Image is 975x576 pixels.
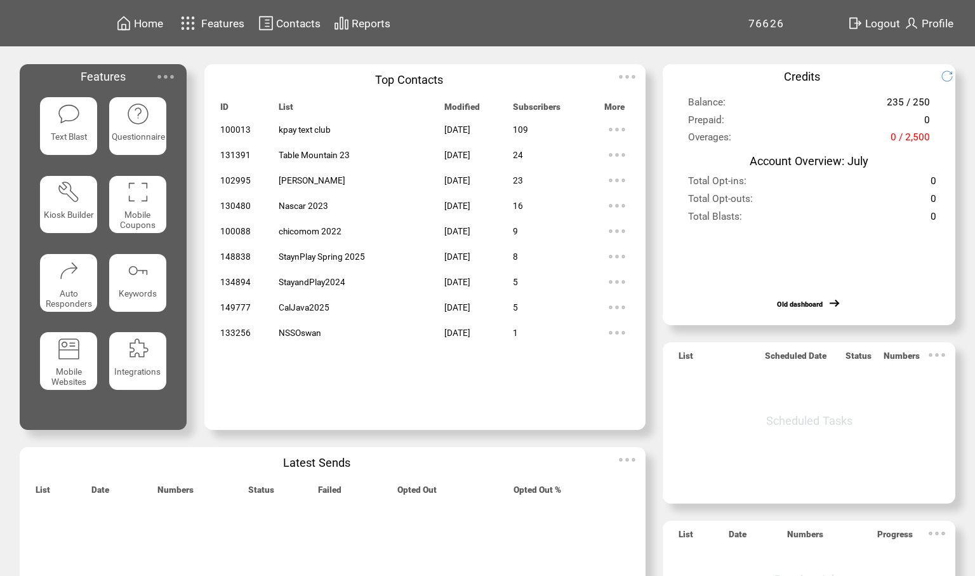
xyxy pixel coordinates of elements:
[904,15,919,31] img: profile.svg
[276,17,321,30] span: Contacts
[201,17,244,30] span: Features
[766,414,852,427] span: Scheduled Tasks
[332,13,392,33] a: Reports
[279,201,328,211] span: Nascar 2023
[57,180,81,204] img: tool%201.svg
[941,70,963,83] img: refresh.png
[679,529,693,545] span: List
[375,73,443,86] span: Top Contacts
[279,251,365,262] span: StaynPlay Spring 2025
[126,180,150,204] img: coupons.svg
[177,13,199,34] img: features.svg
[891,131,930,149] span: 0 / 2,500
[846,351,872,366] span: Status
[688,175,746,192] span: Total Opt-ins:
[513,251,518,262] span: 8
[604,117,630,142] img: ellypsis.svg
[116,15,131,31] img: home.svg
[604,295,630,320] img: ellypsis.svg
[931,193,936,210] span: 0
[220,302,251,312] span: 149777
[513,124,528,135] span: 109
[729,529,746,545] span: Date
[279,277,345,287] span: StayandPlay2024
[134,17,163,30] span: Home
[220,124,251,135] span: 100013
[51,131,87,142] span: Text Blast
[444,226,470,236] span: [DATE]
[922,17,953,30] span: Profile
[40,254,98,321] a: Auto Responders
[220,201,251,211] span: 130480
[750,154,868,168] span: Account Overview: July
[847,15,863,31] img: exit.svg
[884,351,920,366] span: Numbers
[220,251,251,262] span: 148838
[109,176,167,243] a: Mobile Coupons
[604,193,630,218] img: ellypsis.svg
[119,288,157,298] span: Keywords
[614,64,640,90] img: ellypsis.svg
[614,447,640,472] img: ellypsis.svg
[220,150,251,160] span: 131391
[220,175,251,185] span: 102995
[126,337,150,361] img: integrations.svg
[46,288,92,309] span: Auto Responders
[604,218,630,244] img: ellypsis.svg
[81,70,126,83] span: Features
[318,485,342,500] span: Failed
[604,320,630,345] img: ellypsis.svg
[931,211,936,228] span: 0
[157,485,194,500] span: Numbers
[57,337,81,361] img: mobile-websites.svg
[604,168,630,193] img: ellypsis.svg
[688,131,731,149] span: Overages:
[931,175,936,192] span: 0
[846,13,902,33] a: Logout
[604,269,630,295] img: ellypsis.svg
[279,175,345,185] span: [PERSON_NAME]
[109,254,167,321] a: Keywords
[279,102,293,117] span: List
[513,328,518,338] span: 1
[109,332,167,399] a: Integrations
[248,485,274,500] span: Status
[153,64,178,90] img: ellypsis.svg
[114,366,161,377] span: Integrations
[256,13,322,33] a: Contacts
[787,529,823,545] span: Numbers
[514,485,561,500] span: Opted Out %
[924,342,950,368] img: ellypsis.svg
[513,302,518,312] span: 5
[279,150,350,160] span: Table Mountain 23
[40,97,98,164] a: Text Blast
[777,300,823,309] a: Old dashboard
[283,456,350,469] span: Latest Sends
[126,102,150,126] img: questionnaire.svg
[604,142,630,168] img: ellypsis.svg
[748,17,785,30] span: 76626
[444,175,470,185] span: [DATE]
[279,226,342,236] span: chicomom 2022
[444,201,470,211] span: [DATE]
[513,277,518,287] span: 5
[765,351,826,366] span: Scheduled Date
[40,332,98,399] a: Mobile Websites
[688,114,724,131] span: Prepaid:
[784,70,820,83] span: Credits
[44,210,94,220] span: Kiosk Builder
[604,244,630,269] img: ellypsis.svg
[444,328,470,338] span: [DATE]
[924,114,930,131] span: 0
[220,277,251,287] span: 134894
[220,328,251,338] span: 133256
[258,15,274,31] img: contacts.svg
[112,131,165,142] span: Questionnaire
[444,124,470,135] span: [DATE]
[513,150,523,160] span: 24
[604,102,625,117] span: More
[688,211,742,228] span: Total Blasts:
[444,277,470,287] span: [DATE]
[279,302,329,312] span: CalJava2025
[57,102,81,126] img: text-blast.svg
